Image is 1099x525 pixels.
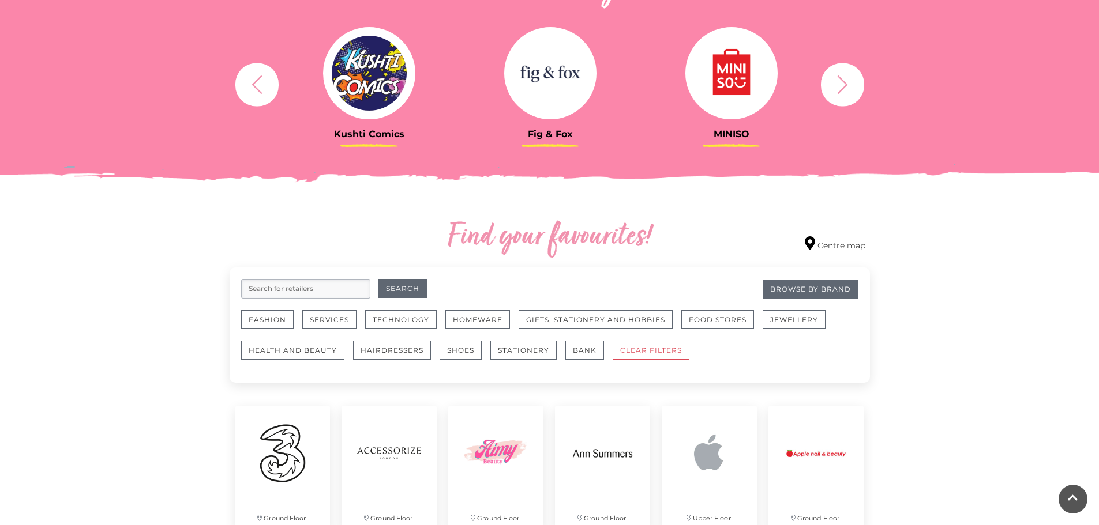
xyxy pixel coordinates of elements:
button: Fashion [241,310,294,329]
button: Gifts, Stationery and Hobbies [519,310,673,329]
a: Shoes [440,341,490,371]
h3: MINISO [650,129,813,139]
h3: Fig & Fox [468,129,632,139]
a: Technology [365,310,445,341]
button: Search [378,279,427,298]
a: Hairdressers [353,341,440,371]
a: Kushti Comics [287,27,451,139]
a: Health and Beauty [241,341,353,371]
button: Shoes [440,341,482,360]
a: Homeware [445,310,519,341]
a: Gifts, Stationery and Hobbies [519,310,681,341]
a: Stationery [490,341,565,371]
a: Browse By Brand [763,280,858,299]
a: CLEAR FILTERS [613,341,698,371]
a: Food Stores [681,310,763,341]
input: Search for retailers [241,279,370,299]
button: Stationery [490,341,557,360]
h3: Kushti Comics [287,129,451,139]
button: CLEAR FILTERS [613,341,689,360]
a: Services [302,310,365,341]
a: Fig & Fox [468,27,632,139]
a: Jewellery [763,310,834,341]
button: Homeware [445,310,510,329]
button: Hairdressers [353,341,431,360]
a: MINISO [650,27,813,139]
button: Health and Beauty [241,341,344,360]
a: Bank [565,341,613,371]
button: Bank [565,341,604,360]
button: Services [302,310,357,329]
a: Centre map [805,236,865,252]
button: Jewellery [763,310,826,329]
a: Fashion [241,310,302,341]
h2: Find your favourites! [339,219,760,256]
button: Food Stores [681,310,754,329]
button: Technology [365,310,437,329]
